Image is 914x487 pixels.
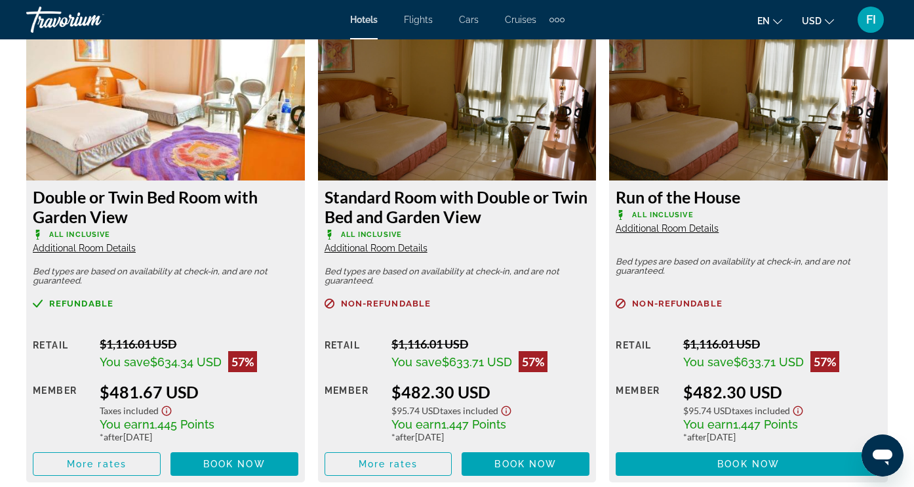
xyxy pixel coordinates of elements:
[687,431,707,442] span: after
[33,243,136,253] span: Additional Room Details
[854,6,888,33] button: User Menu
[33,187,298,226] h3: Double or Twin Bed Room with Garden View
[519,351,547,372] div: 57%
[325,243,427,253] span: Additional Room Details
[33,299,298,308] a: Refundable
[442,355,512,369] span: $633.71 USD
[717,459,780,469] span: Book now
[616,187,881,207] h3: Run of the House
[494,459,557,469] span: Book now
[632,211,693,219] span: All Inclusive
[325,337,382,372] div: Retail
[104,431,123,442] span: after
[391,417,441,431] span: You earn
[33,267,298,286] p: Bed types are based on availability at check-in, and are not guaranteed.
[549,9,565,30] button: Extra navigation items
[100,431,298,442] div: * [DATE]
[203,459,266,469] span: Book now
[802,16,822,26] span: USD
[440,405,498,416] span: Taxes included
[100,355,150,369] span: You save
[757,16,770,26] span: en
[616,382,673,442] div: Member
[683,431,881,442] div: * [DATE]
[462,452,589,476] button: Book now
[26,16,305,180] img: Double or Twin Bed Room with Garden View
[100,417,149,431] span: You earn
[683,417,733,431] span: You earn
[391,405,440,416] span: $95.74 USD
[733,417,798,431] span: 1,447 Points
[616,337,673,372] div: Retail
[350,14,378,25] a: Hotels
[866,13,876,26] span: FI
[341,230,402,239] span: All Inclusive
[325,187,590,226] h3: Standard Room with Double or Twin Bed and Garden View
[391,431,589,442] div: * [DATE]
[26,3,157,37] a: Travorium
[757,11,782,30] button: Change language
[683,355,734,369] span: You save
[810,351,839,372] div: 57%
[391,355,442,369] span: You save
[616,257,881,276] p: Bed types are based on availability at check-in, and are not guaranteed.
[49,230,110,239] span: All Inclusive
[100,405,159,416] span: Taxes included
[862,434,904,476] iframe: Кнопка запуска окна обмена сообщениями
[100,382,298,402] div: $481.67 USD
[683,405,732,416] span: $95.74 USD
[404,14,433,25] a: Flights
[325,452,452,476] button: More rates
[732,405,790,416] span: Taxes included
[325,267,590,286] p: Bed types are based on availability at check-in, and are not guaranteed.
[441,417,506,431] span: 1,447 Points
[325,382,382,442] div: Member
[341,299,431,308] span: Non-refundable
[170,452,298,476] button: Book now
[391,337,589,351] div: $1,116.01 USD
[683,337,881,351] div: $1,116.01 USD
[498,402,514,417] button: Show Taxes and Fees disclaimer
[459,14,479,25] a: Cars
[790,402,806,417] button: Show Taxes and Fees disclaimer
[395,431,415,442] span: after
[33,452,161,476] button: More rates
[505,14,536,25] a: Cruises
[609,16,888,180] img: Run of the House
[149,417,214,431] span: 1,445 Points
[49,299,113,308] span: Refundable
[33,337,90,372] div: Retail
[159,402,174,417] button: Show Taxes and Fees disclaimer
[802,11,834,30] button: Change currency
[150,355,222,369] span: $634.34 USD
[228,351,257,372] div: 57%
[632,299,722,308] span: Non-refundable
[734,355,804,369] span: $633.71 USD
[33,382,90,442] div: Member
[683,382,881,402] div: $482.30 USD
[67,459,127,469] span: More rates
[391,382,589,402] div: $482.30 USD
[318,16,597,180] img: Standard Room with Double or Twin Bed and Garden View
[616,452,881,476] button: Book now
[100,337,298,351] div: $1,116.01 USD
[616,223,719,234] span: Additional Room Details
[359,459,418,469] span: More rates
